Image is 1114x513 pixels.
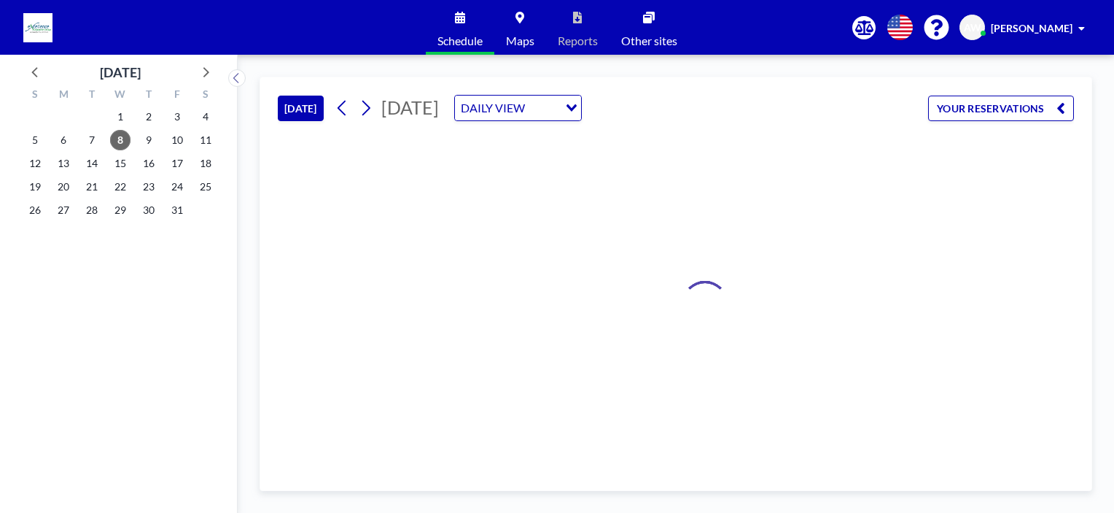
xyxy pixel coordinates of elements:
span: Wednesday, October 15, 2025 [110,153,131,174]
span: [PERSON_NAME] [991,22,1072,34]
span: Monday, October 13, 2025 [53,153,74,174]
div: S [191,86,219,105]
span: Reports [558,35,598,47]
span: Tuesday, October 14, 2025 [82,153,102,174]
span: Other sites [621,35,677,47]
span: Saturday, October 11, 2025 [195,130,216,150]
span: Sunday, October 19, 2025 [25,177,45,197]
span: Friday, October 10, 2025 [167,130,187,150]
button: [DATE] [278,96,324,121]
span: Tuesday, October 21, 2025 [82,177,102,197]
span: Friday, October 17, 2025 [167,153,187,174]
span: Maps [506,35,534,47]
span: Wednesday, October 8, 2025 [110,130,131,150]
span: Saturday, October 18, 2025 [195,153,216,174]
span: Thursday, October 2, 2025 [139,107,159,127]
span: Sunday, October 5, 2025 [25,130,45,150]
span: AW [964,21,981,34]
input: Search for option [529,99,557,117]
span: Saturday, October 25, 2025 [195,177,216,197]
span: Thursday, October 30, 2025 [139,200,159,220]
span: DAILY VIEW [458,99,528,117]
div: M [50,86,78,105]
span: Tuesday, October 28, 2025 [82,200,102,220]
div: T [134,86,163,105]
span: Tuesday, October 7, 2025 [82,130,102,150]
span: Schedule [437,35,483,47]
span: Wednesday, October 29, 2025 [110,200,131,220]
span: Wednesday, October 1, 2025 [110,107,131,127]
button: YOUR RESERVATIONS [928,96,1074,121]
span: Sunday, October 12, 2025 [25,153,45,174]
div: F [163,86,191,105]
span: Friday, October 24, 2025 [167,177,187,197]
span: Thursday, October 16, 2025 [139,153,159,174]
img: organization-logo [23,13,52,42]
span: [DATE] [381,96,439,118]
div: T [78,86,106,105]
div: W [106,86,135,105]
span: Monday, October 27, 2025 [53,200,74,220]
span: Saturday, October 4, 2025 [195,107,216,127]
div: [DATE] [100,62,141,82]
span: Monday, October 6, 2025 [53,130,74,150]
span: Friday, October 31, 2025 [167,200,187,220]
span: Sunday, October 26, 2025 [25,200,45,220]
span: Thursday, October 9, 2025 [139,130,159,150]
span: Thursday, October 23, 2025 [139,177,159,197]
span: Friday, October 3, 2025 [167,107,187,127]
div: Search for option [455,96,581,120]
span: Wednesday, October 22, 2025 [110,177,131,197]
div: S [21,86,50,105]
span: Monday, October 20, 2025 [53,177,74,197]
